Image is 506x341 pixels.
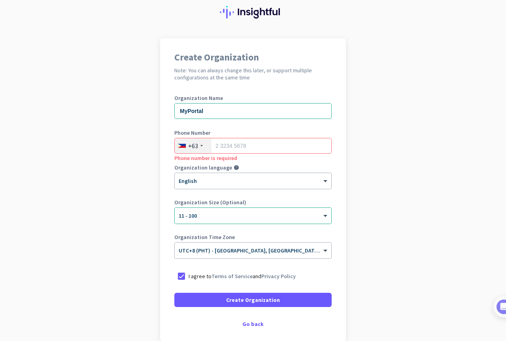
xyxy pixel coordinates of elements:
a: Terms of Service [211,273,253,280]
div: Go back [174,321,332,327]
input: What is the name of your organization? [174,103,332,119]
i: help [234,165,239,170]
label: Phone Number [174,130,332,136]
label: Organization language [174,165,232,170]
label: Organization Name [174,95,332,101]
input: 2 3234 5678 [174,138,332,154]
label: Organization Time Zone [174,234,332,240]
div: +63 [188,142,198,150]
img: Insightful [220,6,286,19]
h1: Create Organization [174,53,332,62]
label: Organization Size (Optional) [174,200,332,205]
h2: Note: You can always change this later, or support multiple configurations at the same time [174,67,332,81]
span: Create Organization [226,296,280,304]
a: Privacy Policy [261,273,296,280]
button: Create Organization [174,293,332,307]
p: I agree to and [189,272,296,280]
span: Phone number is required [174,154,237,162]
